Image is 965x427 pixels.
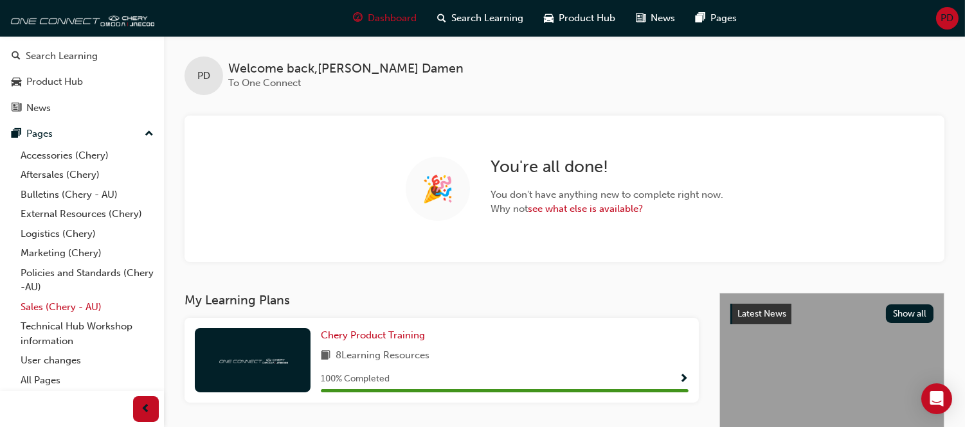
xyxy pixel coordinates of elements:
a: news-iconNews [626,5,686,31]
div: Open Intercom Messenger [921,383,952,414]
span: news-icon [636,10,646,26]
span: 🎉 [422,182,454,196]
span: You don ' t have anything new to complete right now. [491,187,723,202]
button: Show Progress [679,371,689,387]
button: Pages [5,122,159,146]
a: Bulletins (Chery - AU) [15,185,159,205]
a: Product Hub [5,70,159,94]
h2: You ' re all done! [491,157,723,177]
span: Search Learning [452,11,524,26]
a: Chery Product Training [321,328,430,343]
span: search-icon [12,51,21,62]
a: Policies and Standards (Chery -AU) [15,263,159,297]
img: oneconnect [217,354,288,366]
div: News [26,101,51,116]
span: Show Progress [679,374,689,385]
span: book-icon [321,348,330,364]
a: pages-iconPages [686,5,748,31]
span: news-icon [12,103,21,114]
button: Show all [886,304,934,323]
span: 8 Learning Resources [336,348,429,364]
span: Pages [711,11,737,26]
span: search-icon [438,10,447,26]
a: Accessories (Chery) [15,146,159,166]
a: Latest NewsShow all [730,304,933,324]
h3: My Learning Plans [185,293,699,308]
a: Marketing (Chery) [15,243,159,263]
img: oneconnect [6,5,154,31]
span: guage-icon [354,10,363,26]
span: Welcome back , [PERSON_NAME] Damen [228,62,464,76]
span: car-icon [545,10,554,26]
span: 100 % Completed [321,372,390,387]
a: Technical Hub Workshop information [15,317,159,351]
div: Pages [26,126,53,141]
a: User changes [15,351,159,370]
span: pages-icon [696,10,706,26]
span: Latest News [737,308,786,319]
a: guage-iconDashboard [343,5,428,31]
a: External Resources (Chery) [15,204,159,224]
span: Why not [491,202,723,216]
span: To One Connect [228,77,301,89]
div: Product Hub [26,74,83,89]
span: car-icon [12,76,21,88]
a: see what else is available? [528,203,643,214]
span: Chery Product Training [321,329,425,341]
span: Dashboard [368,11,417,26]
span: News [651,11,676,26]
div: Search Learning [26,49,98,64]
a: Aftersales (Chery) [15,165,159,185]
a: News [5,96,159,120]
button: PD [936,7,959,30]
span: PD [197,69,210,83]
a: search-iconSearch Learning [428,5,534,31]
span: up-icon [145,126,154,143]
a: Logistics (Chery) [15,224,159,244]
span: prev-icon [141,401,151,417]
a: Search Learning [5,44,159,68]
span: pages-icon [12,128,21,140]
span: Product Hub [559,11,616,26]
a: All Pages [15,370,159,390]
a: car-iconProduct Hub [534,5,626,31]
span: PD [941,11,954,26]
a: Sales (Chery - AU) [15,297,159,317]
